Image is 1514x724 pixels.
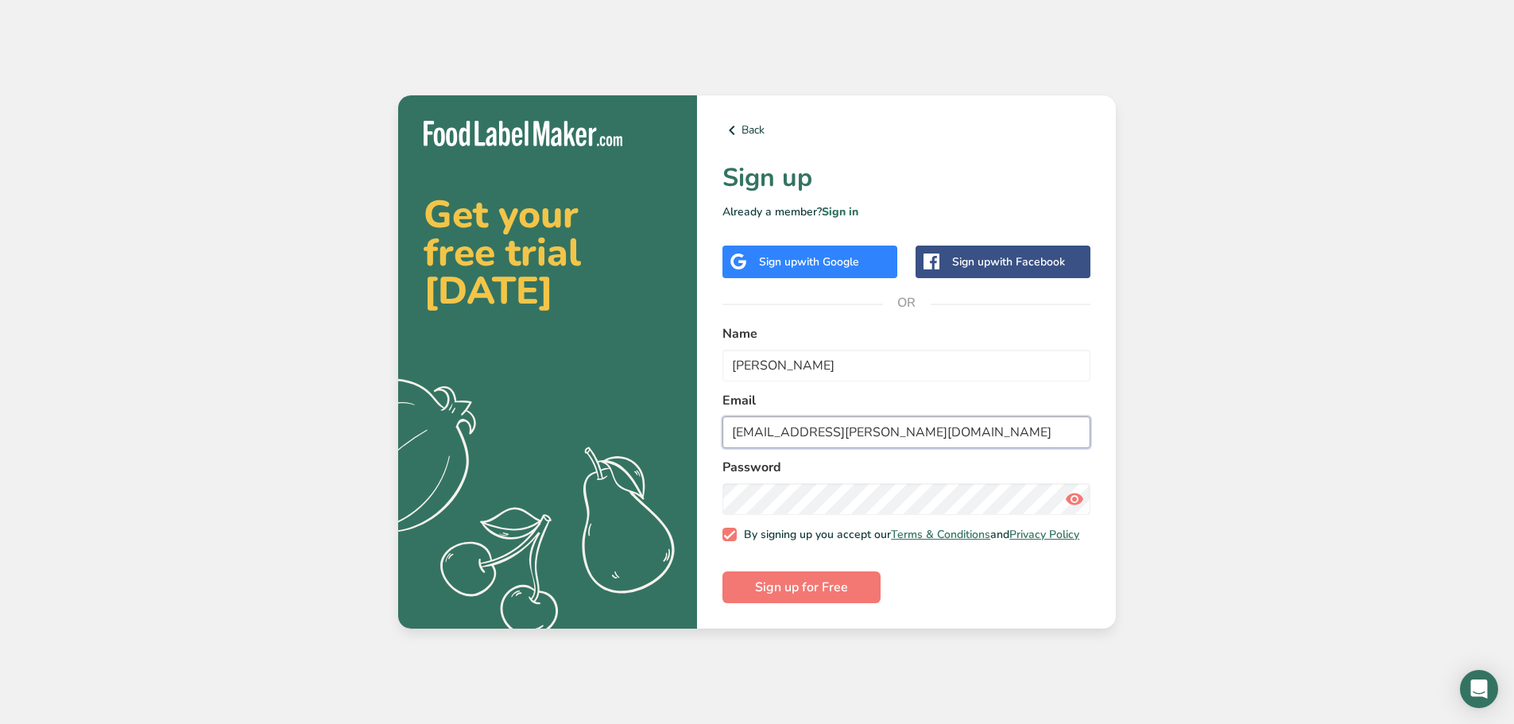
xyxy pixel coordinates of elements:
div: Sign up [759,254,859,270]
a: Back [722,121,1090,140]
span: with Google [797,254,859,269]
input: email@example.com [722,416,1090,448]
input: John Doe [722,350,1090,381]
button: Sign up for Free [722,571,881,603]
a: Privacy Policy [1009,527,1079,542]
a: Sign in [822,204,858,219]
a: Terms & Conditions [891,527,990,542]
div: Sign up [952,254,1065,270]
label: Name [722,324,1090,343]
p: Already a member? [722,203,1090,220]
span: Sign up for Free [755,578,848,597]
label: Email [722,391,1090,410]
div: Open Intercom Messenger [1460,670,1498,708]
img: Food Label Maker [424,121,622,147]
span: OR [883,279,931,327]
h2: Get your free trial [DATE] [424,196,672,310]
span: with Facebook [990,254,1065,269]
span: By signing up you accept our and [737,528,1080,542]
label: Password [722,458,1090,477]
h1: Sign up [722,159,1090,197]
